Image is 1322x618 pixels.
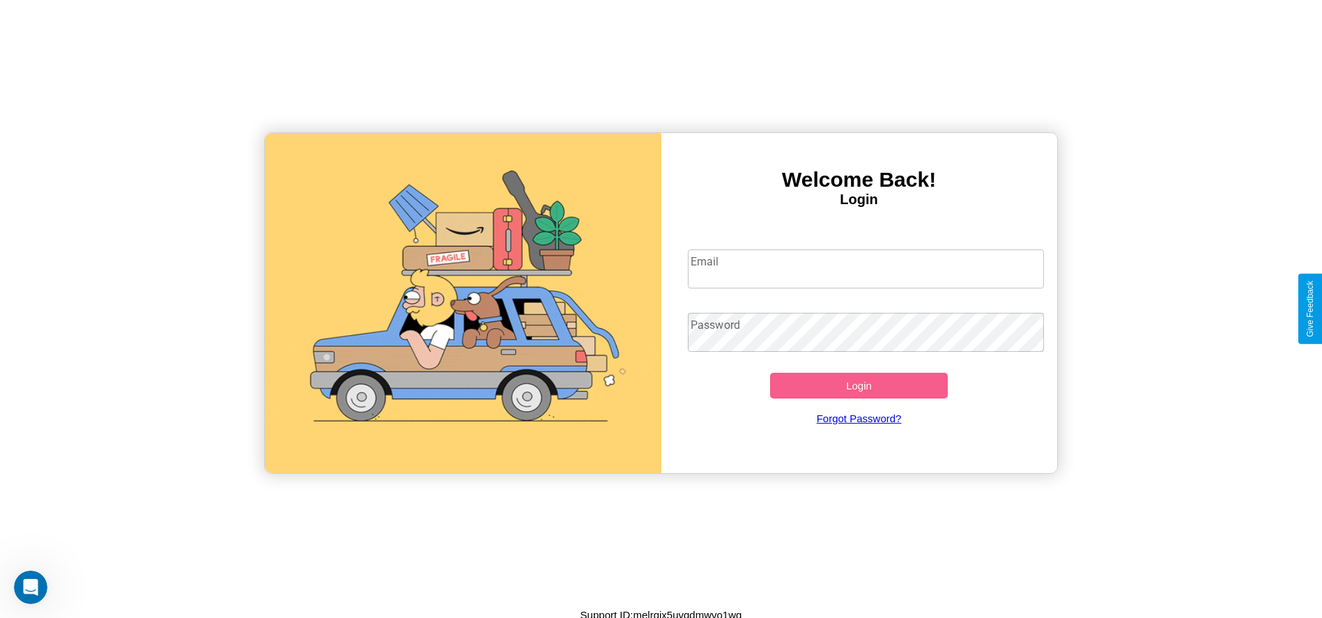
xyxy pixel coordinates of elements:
[661,192,1057,208] h4: Login
[770,373,948,399] button: Login
[661,168,1057,192] h3: Welcome Back!
[681,399,1037,438] a: Forgot Password?
[265,133,661,473] img: gif
[14,571,47,604] iframe: Intercom live chat
[1305,281,1315,337] div: Give Feedback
